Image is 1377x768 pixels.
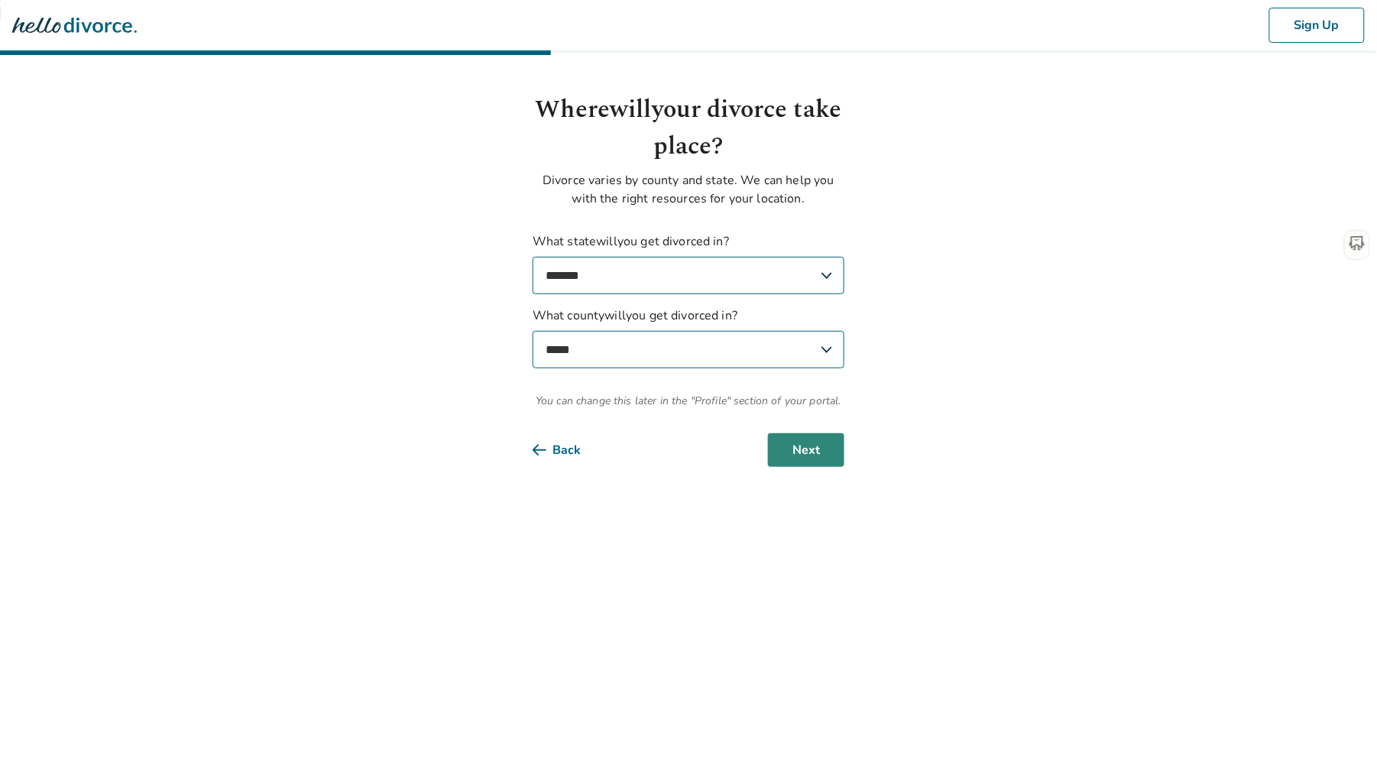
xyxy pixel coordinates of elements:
[1269,8,1365,43] button: Sign Up
[533,171,844,208] p: Divorce varies by county and state. We can help you with the right resources for your location.
[533,433,605,467] button: Back
[533,92,844,165] h1: Where will your divorce take place?
[768,433,844,467] button: Next
[533,306,844,368] label: What county will you get divorced in?
[533,331,844,368] select: What countywillyou get divorced in?
[533,393,844,409] span: You can change this later in the "Profile" section of your portal.
[1301,695,1377,768] iframe: Chat Widget
[533,257,844,294] select: What statewillyou get divorced in?
[533,232,844,294] label: What state will you get divorced in?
